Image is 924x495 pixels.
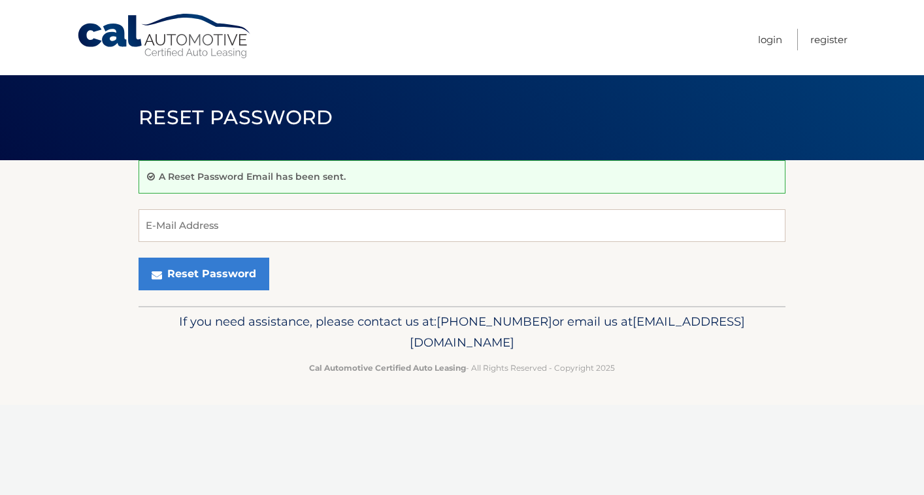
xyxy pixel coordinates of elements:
[437,314,552,329] span: [PHONE_NUMBER]
[810,29,848,50] a: Register
[139,209,785,242] input: E-Mail Address
[76,13,253,60] a: Cal Automotive
[139,258,269,290] button: Reset Password
[159,171,346,182] p: A Reset Password Email has been sent.
[139,105,333,129] span: Reset Password
[758,29,782,50] a: Login
[309,363,466,373] strong: Cal Automotive Certified Auto Leasing
[147,361,777,375] p: - All Rights Reserved - Copyright 2025
[147,311,777,353] p: If you need assistance, please contact us at: or email us at
[410,314,745,350] span: [EMAIL_ADDRESS][DOMAIN_NAME]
